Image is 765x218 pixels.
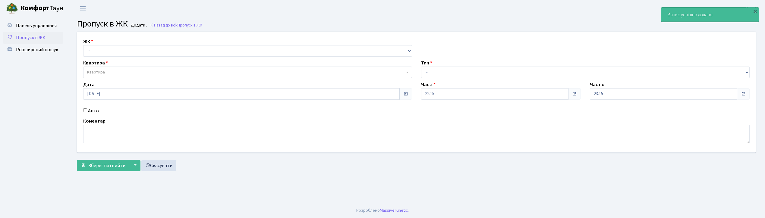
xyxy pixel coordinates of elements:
label: Тип [421,59,432,67]
label: Коментар [83,117,105,125]
b: Комфорт [20,3,49,13]
small: Додати . [130,23,147,28]
a: Massive Kinetic [380,207,408,213]
label: Час по [590,81,605,88]
div: × [752,8,758,14]
label: Квартира [83,59,108,67]
span: Зберегти і вийти [88,162,125,169]
label: Дата [83,81,95,88]
label: Авто [88,107,99,114]
img: logo.png [6,2,18,14]
span: Таун [20,3,63,14]
div: Розроблено . [356,207,409,214]
button: Зберегти і вийти [77,160,129,171]
span: Пропуск в ЖК [77,18,128,30]
button: Переключити навігацію [75,3,90,13]
span: Панель управління [16,22,57,29]
label: ЖК [83,38,93,45]
a: Скасувати [141,160,176,171]
span: Пропуск в ЖК [178,22,202,28]
span: Пропуск в ЖК [16,34,46,41]
a: Розширений пошук [3,44,63,56]
label: Час з [421,81,436,88]
a: Пропуск в ЖК [3,32,63,44]
a: КПП4 [746,5,758,12]
span: Розширений пошук [16,46,58,53]
span: Квартира [87,69,105,75]
div: Запис успішно додано. [661,8,759,22]
a: Панель управління [3,20,63,32]
a: Назад до всіхПропуск в ЖК [150,22,202,28]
